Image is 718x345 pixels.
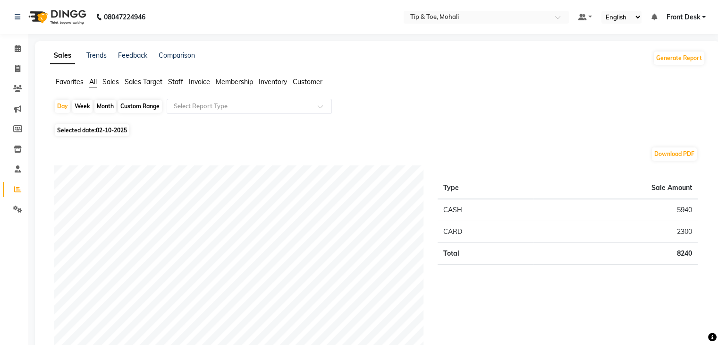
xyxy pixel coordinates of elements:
td: 8240 [533,243,698,265]
span: Staff [168,78,183,86]
span: Membership [216,78,253,86]
img: logo [24,4,89,30]
a: Feedback [118,51,147,60]
span: All [89,78,97,86]
td: CASH [438,199,533,221]
th: Type [438,177,533,199]
b: 08047224946 [104,4,145,30]
td: 5940 [533,199,698,221]
div: Custom Range [118,100,162,113]
span: Selected date: [55,124,129,136]
a: Trends [86,51,107,60]
span: 02-10-2025 [96,127,127,134]
th: Sale Amount [533,177,698,199]
td: CARD [438,221,533,243]
a: Comparison [159,51,195,60]
div: Day [55,100,70,113]
div: Month [94,100,116,113]
button: Generate Report [654,52,704,65]
span: Invoice [189,78,210,86]
td: 2300 [533,221,698,243]
span: Sales Target [125,78,162,86]
a: Sales [50,47,75,64]
span: Sales [102,78,119,86]
button: Download PDF [652,147,697,161]
div: Week [72,100,93,113]
span: Favorites [56,78,84,86]
span: Customer [293,78,322,86]
span: Inventory [259,78,287,86]
span: Front Desk [666,12,700,22]
td: Total [438,243,533,265]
